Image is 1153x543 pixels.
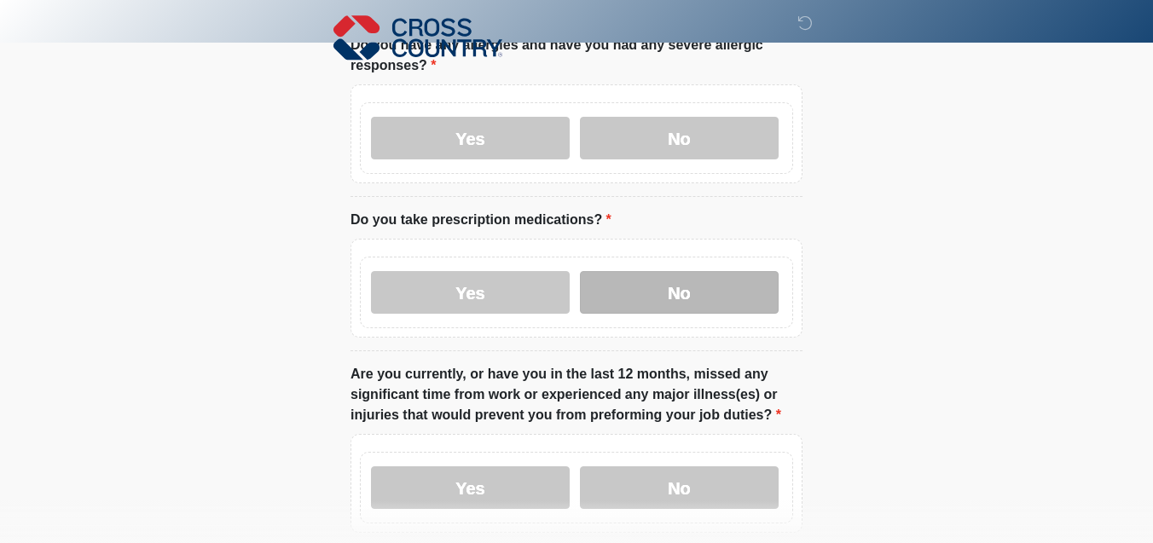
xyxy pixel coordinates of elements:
[580,117,779,159] label: No
[580,271,779,314] label: No
[333,13,502,62] img: Cross Country Logo
[371,117,570,159] label: Yes
[371,271,570,314] label: Yes
[351,210,611,230] label: Do you take prescription medications?
[371,466,570,509] label: Yes
[580,466,779,509] label: No
[351,364,802,425] label: Are you currently, or have you in the last 12 months, missed any significant time from work or ex...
